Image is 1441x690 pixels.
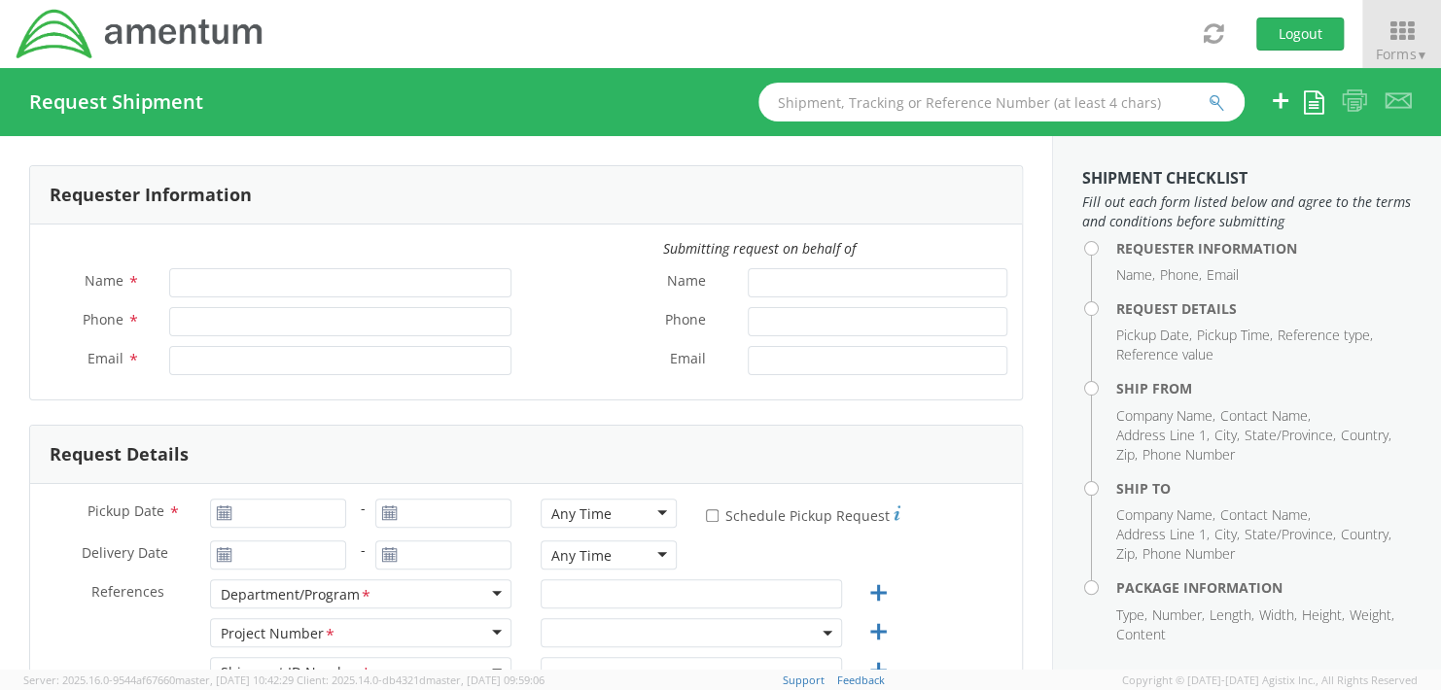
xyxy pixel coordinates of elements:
li: Address Line 1 [1116,426,1210,445]
a: Feedback [837,673,885,687]
li: Phone Number [1142,544,1235,564]
span: Email [88,349,123,367]
span: master, [DATE] 09:59:06 [426,673,545,687]
li: Company Name [1116,505,1215,525]
li: Country [1341,426,1391,445]
label: Schedule Pickup Request [706,502,900,526]
h4: Request Shipment [29,91,203,113]
h4: Package Information [1116,580,1412,595]
div: Any Time [551,546,612,566]
div: Project Number [221,624,336,644]
li: Zip [1116,445,1138,465]
li: Phone Number [1142,445,1235,465]
li: State/Province [1245,426,1336,445]
li: Contact Name [1220,406,1311,426]
i: Submitting request on behalf of [663,239,856,258]
li: Name [1116,265,1155,285]
li: State/Province [1245,525,1336,544]
li: Length [1210,605,1254,625]
input: Shipment, Tracking or Reference Number (at least 4 chars) [758,83,1245,121]
h3: Requester Information [50,186,252,205]
div: Department/Program [221,585,372,605]
li: Weight [1350,605,1394,625]
img: dyn-intl-logo-049831509241104b2a82.png [15,7,265,61]
li: Phone [1160,265,1202,285]
li: Height [1302,605,1345,625]
li: Width [1259,605,1297,625]
span: References [91,582,164,601]
span: Name [85,271,123,290]
span: Email [670,349,706,371]
div: Shipment ID Number [221,663,372,683]
span: Server: 2025.16.0-9544af67660 [23,673,294,687]
li: Pickup Date [1116,326,1192,345]
li: Contact Name [1220,505,1311,525]
span: Phone [83,310,123,328]
li: City [1214,525,1240,544]
span: master, [DATE] 10:42:29 [175,673,294,687]
li: Type [1116,605,1147,625]
li: Pickup Time [1197,326,1273,345]
span: ▼ [1416,47,1427,63]
button: Logout [1256,17,1344,51]
li: Reference type [1278,326,1373,345]
span: Name [667,271,706,293]
li: City [1214,426,1240,445]
span: Copyright © [DATE]-[DATE] Agistix Inc., All Rights Reserved [1122,673,1418,688]
li: Email [1207,265,1239,285]
h4: Ship From [1116,381,1412,396]
h4: Ship To [1116,481,1412,496]
div: Any Time [551,504,612,524]
li: Zip [1116,544,1138,564]
li: Reference value [1116,345,1213,364]
span: Pickup Date [88,501,164,520]
span: Phone [665,310,706,332]
input: Schedule Pickup Request [706,509,719,522]
h4: Requester Information [1116,241,1412,256]
h3: Shipment Checklist [1082,170,1412,188]
li: Number [1152,605,1205,625]
li: Company Name [1116,406,1215,426]
span: Client: 2025.14.0-db4321d [297,673,545,687]
li: Content [1116,625,1166,644]
span: Forms [1376,45,1427,63]
a: Support [783,673,825,687]
h3: Request Details [50,445,189,465]
span: Delivery Date [82,543,168,566]
li: Country [1341,525,1391,544]
h4: Request Details [1116,301,1412,316]
li: Address Line 1 [1116,525,1210,544]
span: Fill out each form listed below and agree to the terms and conditions before submitting [1082,192,1412,231]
